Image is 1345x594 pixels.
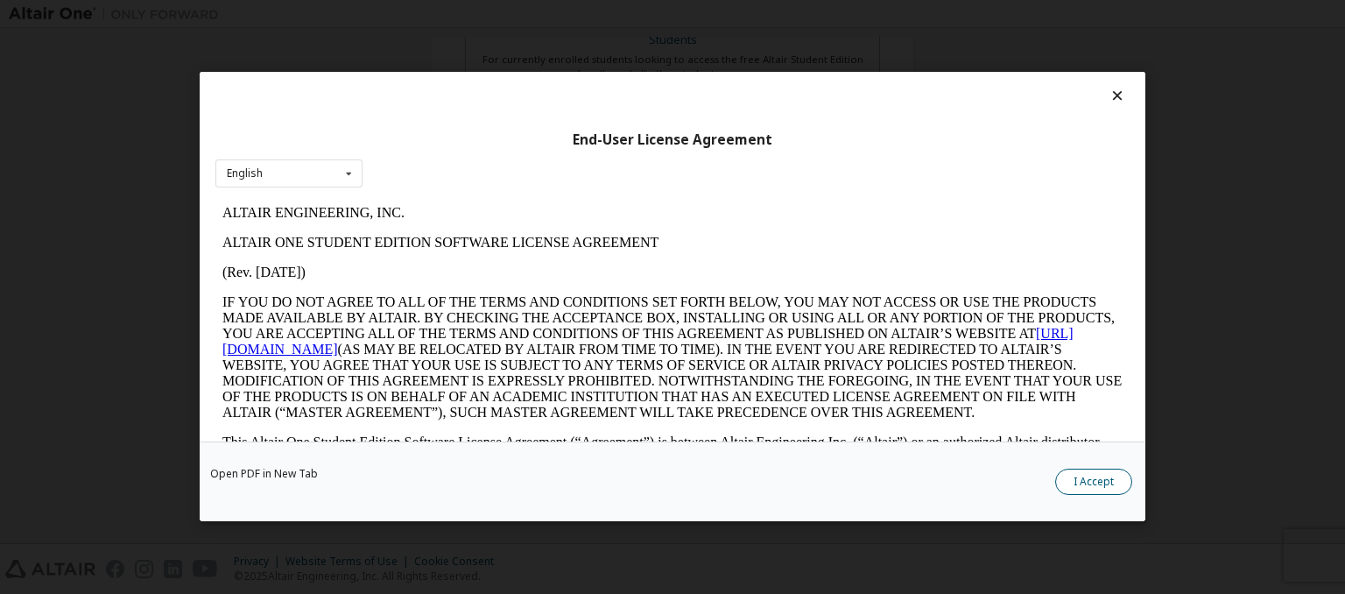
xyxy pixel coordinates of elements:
[7,37,907,53] p: ALTAIR ONE STUDENT EDITION SOFTWARE LICENSE AGREEMENT
[7,96,907,223] p: IF YOU DO NOT AGREE TO ALL OF THE TERMS AND CONDITIONS SET FORTH BELOW, YOU MAY NOT ACCESS OR USE...
[1055,470,1132,496] button: I Accept
[7,67,907,82] p: (Rev. [DATE])
[227,168,263,179] div: English
[215,131,1130,149] div: End-User License Agreement
[7,128,858,159] a: [URL][DOMAIN_NAME]
[210,470,318,480] a: Open PDF in New Tab
[7,7,907,23] p: ALTAIR ENGINEERING, INC.
[7,237,907,300] p: This Altair One Student Edition Software License Agreement (“Agreement”) is between Altair Engine...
